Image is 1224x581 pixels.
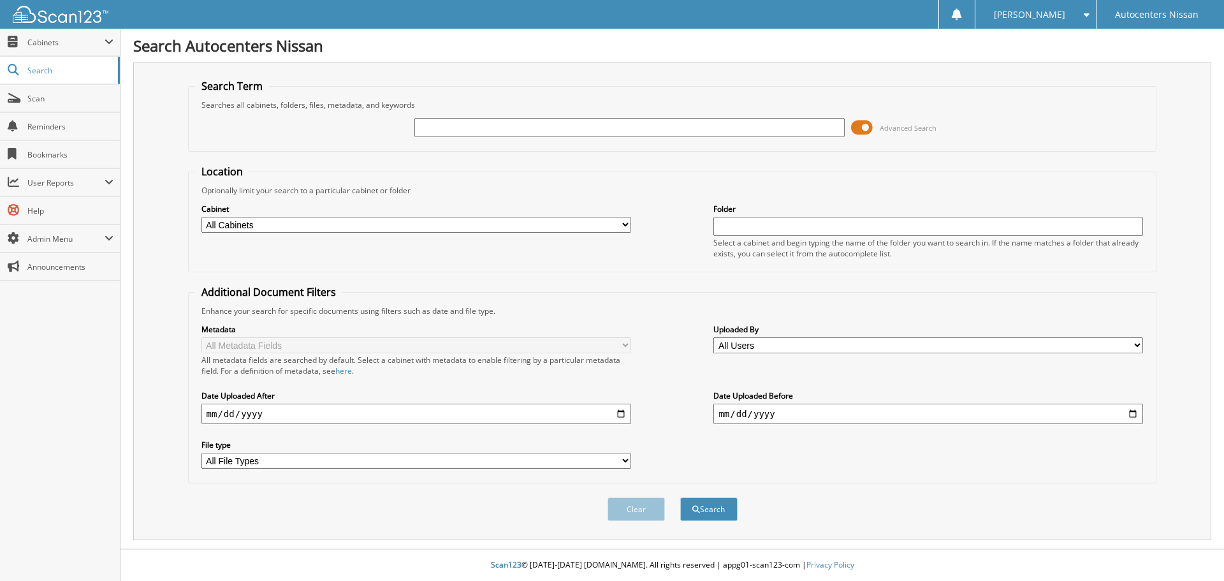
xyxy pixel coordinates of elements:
[713,324,1143,335] label: Uploaded By
[1115,11,1198,18] span: Autocenters Nissan
[27,177,105,188] span: User Reports
[201,404,631,424] input: start
[133,35,1211,56] h1: Search Autocenters Nissan
[27,233,105,244] span: Admin Menu
[608,497,665,521] button: Clear
[201,203,631,214] label: Cabinet
[994,11,1065,18] span: [PERSON_NAME]
[880,123,936,133] span: Advanced Search
[713,390,1143,401] label: Date Uploaded Before
[195,99,1150,110] div: Searches all cabinets, folders, files, metadata, and keywords
[27,37,105,48] span: Cabinets
[201,355,631,376] div: All metadata fields are searched by default. Select a cabinet with metadata to enable filtering b...
[713,237,1143,259] div: Select a cabinet and begin typing the name of the folder you want to search in. If the name match...
[27,65,112,76] span: Search
[195,165,249,179] legend: Location
[195,285,342,299] legend: Additional Document Filters
[195,305,1150,316] div: Enhance your search for specific documents using filters such as date and file type.
[201,324,631,335] label: Metadata
[201,390,631,401] label: Date Uploaded After
[201,439,631,450] label: File type
[27,121,113,132] span: Reminders
[806,559,854,570] a: Privacy Policy
[195,185,1150,196] div: Optionally limit your search to a particular cabinet or folder
[713,203,1143,214] label: Folder
[27,205,113,216] span: Help
[27,149,113,160] span: Bookmarks
[713,404,1143,424] input: end
[13,6,108,23] img: scan123-logo-white.svg
[27,93,113,104] span: Scan
[120,550,1224,581] div: © [DATE]-[DATE] [DOMAIN_NAME]. All rights reserved | appg01-scan123-com |
[27,261,113,272] span: Announcements
[491,559,521,570] span: Scan123
[335,365,352,376] a: here
[195,79,269,93] legend: Search Term
[680,497,738,521] button: Search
